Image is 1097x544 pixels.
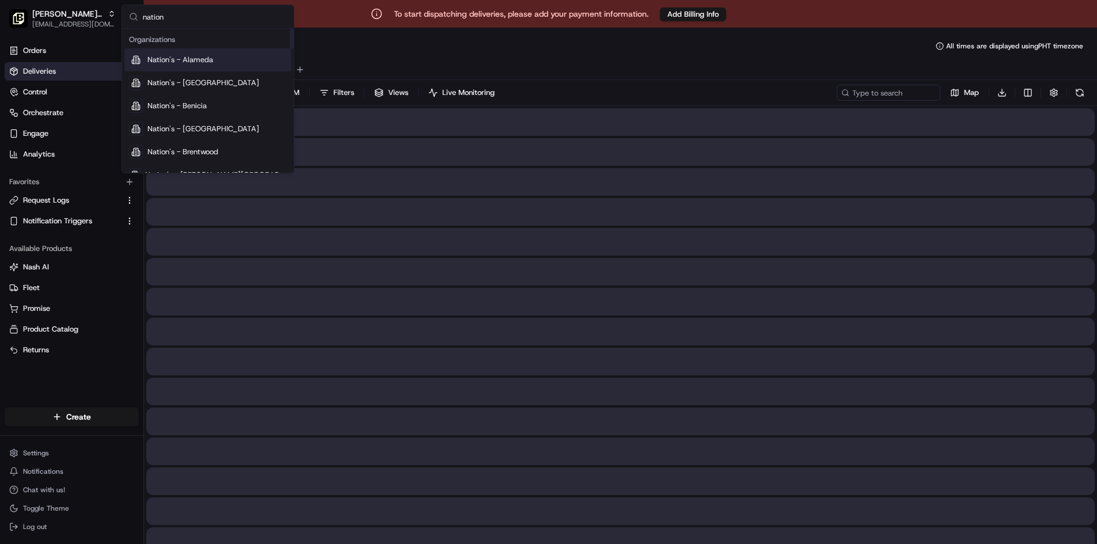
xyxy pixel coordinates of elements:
a: Analytics [5,145,139,163]
div: Available Products [5,239,139,258]
a: 💻API Documentation [93,253,189,273]
span: Nation's - [GEOGRAPHIC_DATA] [147,124,259,134]
button: Returns [5,341,139,359]
span: Returns [23,345,49,355]
span: Filters [333,88,354,98]
button: Engage [5,124,139,143]
span: Deliveries [23,66,56,77]
span: • [96,210,100,219]
p: Welcome 👋 [12,46,210,64]
span: Nation's - [GEOGRAPHIC_DATA] [147,78,259,88]
span: Settings [23,448,49,458]
span: All times are displayed using PHT timezone [946,41,1083,51]
span: Fleet [23,283,40,293]
input: Type to search [837,85,940,101]
input: Got a question? Start typing here... [30,74,207,86]
span: [DATE] [102,210,126,219]
p: To start dispatching deliveries, please add your payment information. [394,8,648,20]
span: Pylon [115,286,139,294]
a: Notification Triggers [9,216,120,226]
a: Nash AI [9,262,134,272]
button: Notification Triggers [5,212,139,230]
span: Views [388,88,408,98]
div: Past conversations [12,150,77,159]
span: [PERSON_NAME] [36,210,93,219]
img: Masood Aslam [12,199,30,217]
div: Organizations [124,31,291,48]
button: Promise [5,299,139,318]
span: Nation's - Benicia [147,101,207,111]
span: [PERSON_NAME] [36,178,93,188]
a: Powered byPylon [81,285,139,294]
button: Orchestrate [5,104,139,122]
button: Filters [314,85,359,101]
a: Promise [9,303,134,314]
span: Nation's - Alameda [147,55,213,65]
button: Request Logs [5,191,139,210]
div: We're available if you need us! [52,121,158,131]
span: Orders [23,45,46,56]
button: Map [945,85,984,101]
a: Returns [9,345,134,355]
div: Suggestions [122,29,294,173]
a: Fleet [9,283,134,293]
button: Create [5,408,139,426]
img: Nash [12,12,35,35]
span: Engage [23,128,48,139]
span: [DATE] [102,178,126,188]
button: Log out [5,519,139,535]
span: • [96,178,100,188]
div: Start new chat [52,110,189,121]
span: Product Catalog [23,324,78,334]
button: [PERSON_NAME]'s Tavern + Tap (King of Prussia) [32,8,103,20]
div: 📗 [12,258,21,268]
a: Request Logs [9,195,120,206]
button: Refresh [1072,85,1088,101]
button: Chat with us! [5,482,139,498]
span: Analytics [23,149,55,159]
img: 9188753566659_6852d8bf1fb38e338040_72.png [24,110,45,131]
span: Live Monitoring [442,88,495,98]
input: Search... [143,5,287,28]
span: Promise [23,303,50,314]
span: Notification Triggers [23,216,92,226]
span: Map [964,88,979,98]
span: Create [66,411,91,423]
button: Views [369,85,413,101]
div: Favorites [5,173,139,191]
span: API Documentation [109,257,185,269]
a: Orders [5,41,139,60]
span: Chat with us! [23,485,65,494]
a: Deliveries [5,62,139,81]
span: Nation's - [PERSON_NAME][GEOGRAPHIC_DATA] [145,170,287,180]
img: Brittany Newman [12,168,30,186]
span: Control [23,87,47,97]
span: Notifications [23,467,63,476]
img: Tommy's Tavern + Tap (King of Prussia) [9,9,28,28]
button: Fleet [5,279,139,297]
span: Knowledge Base [23,257,88,269]
button: Tommy's Tavern + Tap (King of Prussia)[PERSON_NAME]'s Tavern + Tap (King of Prussia)[EMAIL_ADDRES... [5,5,119,32]
button: Control [5,83,139,101]
span: Nash AI [23,262,49,272]
div: 💻 [97,258,107,268]
button: Notifications [5,463,139,480]
button: See all [179,147,210,161]
img: 1736555255976-a54dd68f-1ca7-489b-9aae-adbdc363a1c4 [23,210,32,219]
button: Product Catalog [5,320,139,338]
button: Add Billing Info [660,7,726,21]
span: Orchestrate [23,108,63,118]
button: Live Monitoring [423,85,500,101]
a: 📗Knowledge Base [7,253,93,273]
span: Log out [23,522,47,531]
img: 1736555255976-a54dd68f-1ca7-489b-9aae-adbdc363a1c4 [23,179,32,188]
button: Settings [5,445,139,461]
span: Request Logs [23,195,69,206]
img: 1736555255976-a54dd68f-1ca7-489b-9aae-adbdc363a1c4 [12,110,32,131]
span: Toggle Theme [23,504,69,513]
a: Product Catalog [9,324,134,334]
button: [EMAIL_ADDRESS][DOMAIN_NAME] [32,20,116,29]
button: Start new chat [196,113,210,127]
